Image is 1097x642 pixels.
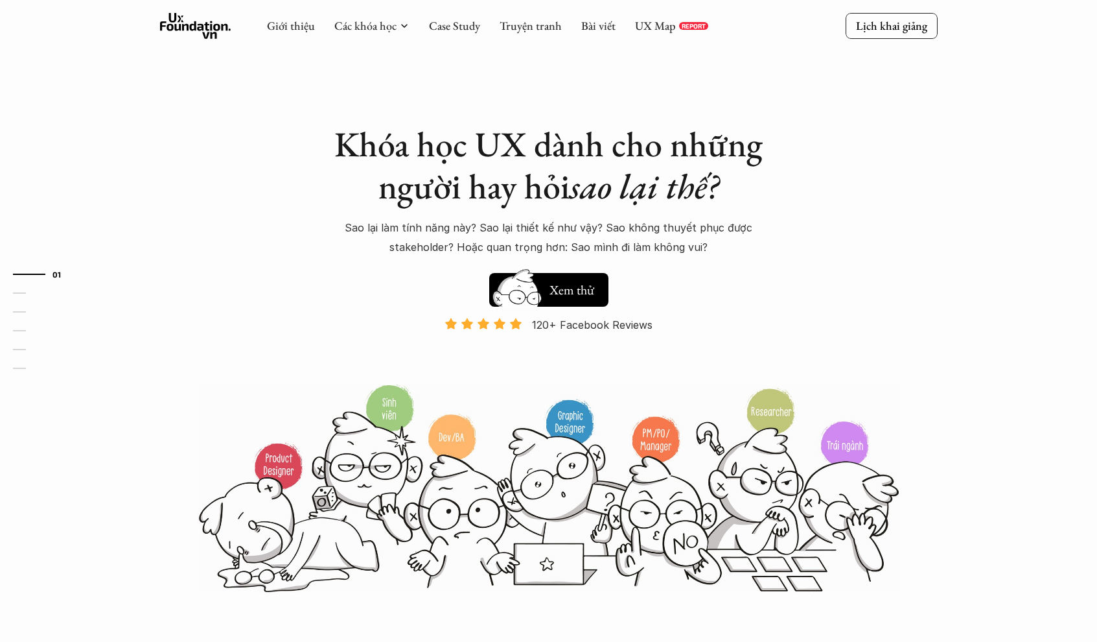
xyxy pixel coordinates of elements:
em: sao lại thế? [570,163,719,209]
a: Case Study [429,18,480,33]
p: REPORT [682,22,706,30]
a: Truyện tranh [500,18,562,33]
h5: Xem thử [548,281,595,299]
a: Bài viết [581,18,616,33]
p: 120+ Facebook Reviews [532,315,652,335]
p: Sao lại làm tính năng này? Sao lại thiết kế như vậy? Sao không thuyết phục được stakeholder? Hoặc... [322,218,776,257]
a: Xem thử [489,267,608,307]
a: Lịch khai giảng [846,13,938,38]
a: 120+ Facebook Reviews [433,317,664,383]
a: Các khóa học [334,18,397,33]
a: 01 [13,267,75,282]
h1: Khóa học UX dành cho những người hay hỏi [322,123,776,208]
a: Giới thiệu [267,18,315,33]
strong: 01 [52,269,62,278]
a: UX Map [635,18,676,33]
p: Lịch khai giảng [856,18,927,33]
